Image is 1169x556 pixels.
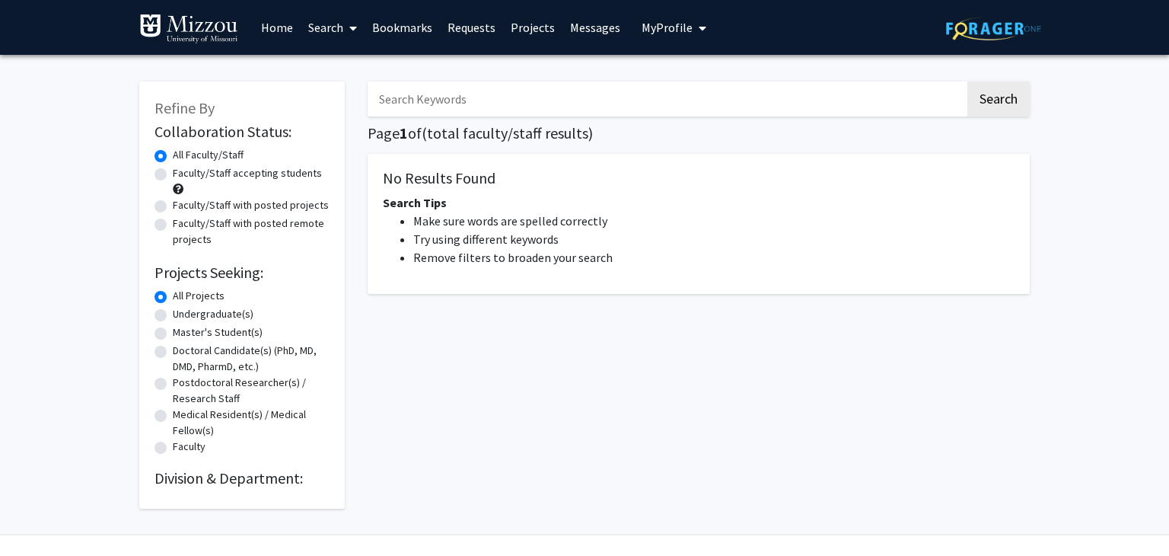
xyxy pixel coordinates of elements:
li: Remove filters to broaden your search [413,248,1015,267]
label: Undergraduate(s) [173,306,253,322]
label: All Projects [173,288,225,304]
a: Requests [440,1,503,54]
img: ForagerOne Logo [946,17,1041,40]
span: 1 [400,123,408,142]
li: Make sure words are spelled correctly [413,212,1015,230]
input: Search Keywords [368,81,965,117]
a: Bookmarks [365,1,440,54]
label: Master's Student(s) [173,324,263,340]
label: Faculty/Staff accepting students [173,165,322,181]
a: Home [253,1,301,54]
a: Projects [503,1,562,54]
button: Search [967,81,1030,117]
img: University of Missouri Logo [139,14,238,44]
label: Postdoctoral Researcher(s) / Research Staff [173,375,330,407]
h1: Page of ( total faculty/staff results) [368,124,1030,142]
nav: Page navigation [368,309,1030,344]
h2: Division & Department: [154,469,330,487]
a: Messages [562,1,628,54]
label: Doctoral Candidate(s) (PhD, MD, DMD, PharmD, etc.) [173,343,330,375]
label: Faculty [173,439,205,455]
h5: No Results Found [383,169,1015,187]
label: Faculty/Staff with posted projects [173,197,329,213]
h2: Projects Seeking: [154,264,330,282]
span: Refine By [154,98,215,117]
label: Faculty/Staff with posted remote projects [173,216,330,248]
a: Search [301,1,365,54]
iframe: Chat [1104,487,1158,545]
h2: Collaboration Status: [154,123,330,141]
li: Try using different keywords [413,230,1015,248]
span: My Profile [642,20,693,35]
span: Search Tips [383,195,447,210]
label: All Faculty/Staff [173,147,244,163]
label: Medical Resident(s) / Medical Fellow(s) [173,407,330,439]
